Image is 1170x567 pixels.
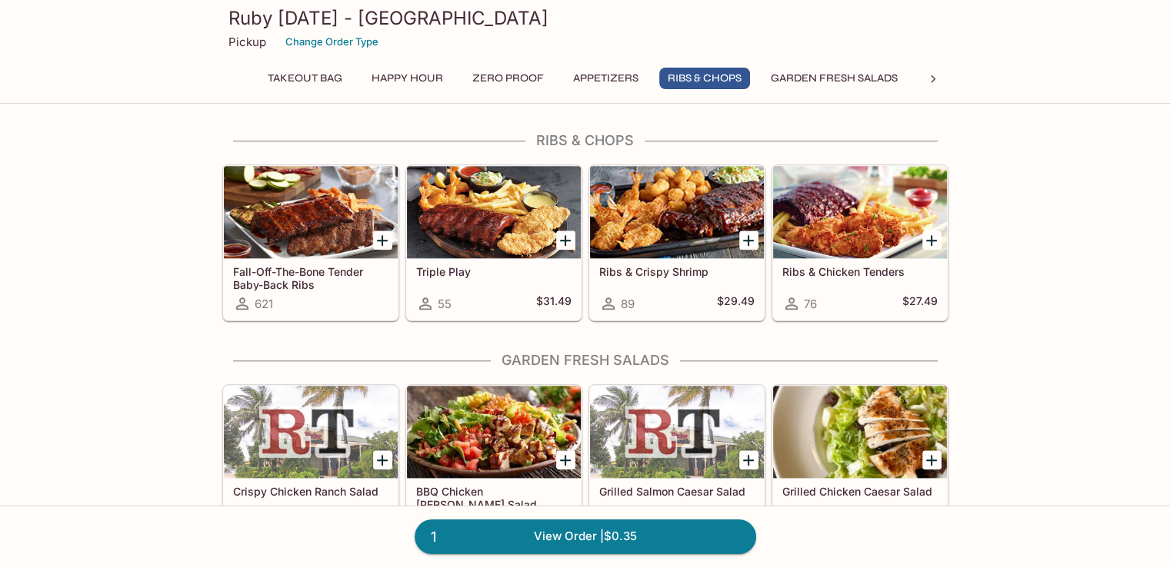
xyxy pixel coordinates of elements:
[556,450,575,469] button: Add BBQ Chicken Cobb Salad
[536,294,572,313] h5: $31.49
[621,297,635,311] span: 89
[782,485,938,498] h5: Grilled Chicken Caesar Salad
[223,165,398,320] a: Fall-Off-The-Bone Tender Baby-Back Ribs621
[223,385,398,540] a: Crispy Chicken Ranch Salad54$18.79
[224,386,398,478] div: Crispy Chicken Ranch Salad
[407,166,581,258] div: Triple Play
[922,450,942,469] button: Add Grilled Chicken Caesar Salad
[438,297,452,311] span: 55
[773,166,947,258] div: Ribs & Chicken Tenders
[255,297,273,311] span: 621
[416,485,572,510] h5: BBQ Chicken [PERSON_NAME] Salad
[659,68,750,89] button: Ribs & Chops
[772,385,948,540] a: Grilled Chicken Caesar Salad69$18.79
[422,526,445,548] span: 1
[590,166,764,258] div: Ribs & Crispy Shrimp
[228,6,942,30] h3: Ruby [DATE] - [GEOGRAPHIC_DATA]
[416,265,572,278] h5: Triple Play
[373,230,392,250] button: Add Fall-Off-The-Bone Tender Baby-Back Ribs
[773,386,947,478] div: Grilled Chicken Caesar Salad
[464,68,552,89] button: Zero Proof
[782,265,938,278] h5: Ribs & Chicken Tenders
[373,450,392,469] button: Add Crispy Chicken Ranch Salad
[599,485,755,498] h5: Grilled Salmon Caesar Salad
[762,68,906,89] button: Garden Fresh Salads
[739,450,758,469] button: Add Grilled Salmon Caesar Salad
[922,230,942,250] button: Add Ribs & Chicken Tenders
[233,265,388,290] h5: Fall-Off-The-Bone Tender Baby-Back Ribs
[589,385,765,540] a: Grilled Salmon Caesar Salad32$23.79
[565,68,647,89] button: Appetizers
[804,297,817,311] span: 76
[233,485,388,498] h5: Crispy Chicken Ranch Salad
[222,352,948,369] h4: Garden Fresh Salads
[902,294,938,313] h5: $27.49
[556,230,575,250] button: Add Triple Play
[590,386,764,478] div: Grilled Salmon Caesar Salad
[406,385,582,540] a: BBQ Chicken [PERSON_NAME] Salad78$18.79
[228,35,266,49] p: Pickup
[363,68,452,89] button: Happy Hour
[717,294,755,313] h5: $29.49
[589,165,765,320] a: Ribs & Crispy Shrimp89$29.49
[222,132,948,149] h4: Ribs & Chops
[415,519,756,553] a: 1View Order |$0.35
[772,165,948,320] a: Ribs & Chicken Tenders76$27.49
[406,165,582,320] a: Triple Play55$31.49
[278,30,385,54] button: Change Order Type
[224,166,398,258] div: Fall-Off-The-Bone Tender Baby-Back Ribs
[739,230,758,250] button: Add Ribs & Crispy Shrimp
[407,386,581,478] div: BBQ Chicken Cobb Salad
[259,68,351,89] button: Takeout Bag
[599,265,755,278] h5: Ribs & Crispy Shrimp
